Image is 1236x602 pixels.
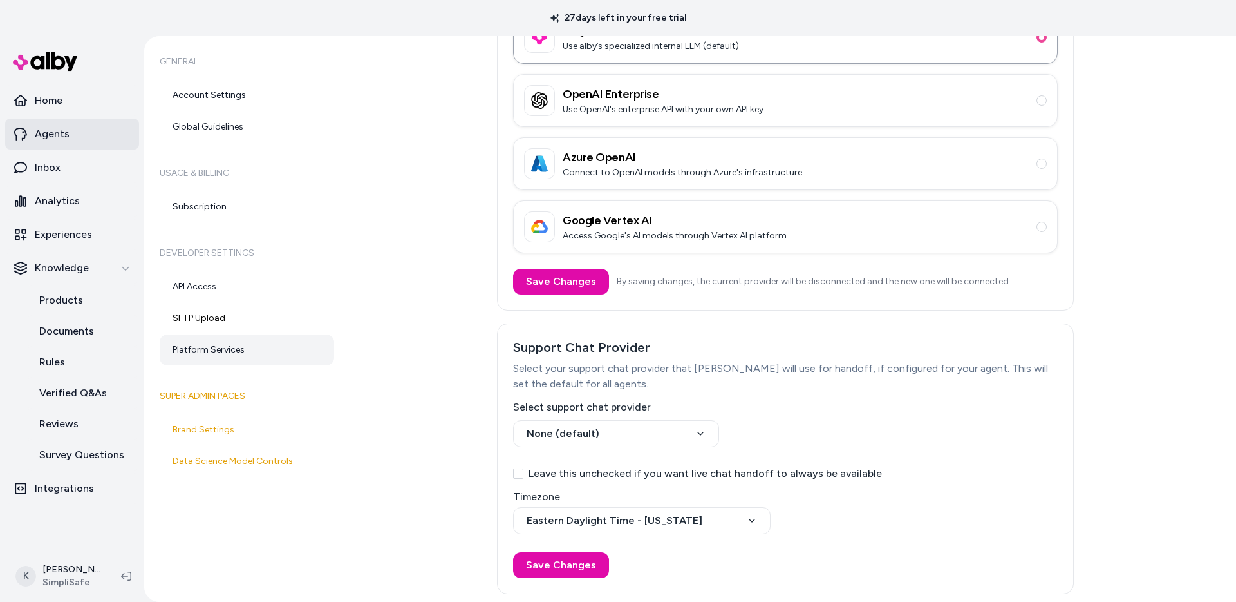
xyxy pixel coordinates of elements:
span: SimpliSafe [42,576,100,589]
p: Survey Questions [39,447,124,463]
p: Use alby’s specialized internal LLM (default) [563,40,739,53]
p: Connect to OpenAI models through Azure's infrastructure [563,166,802,179]
a: Verified Q&As [26,378,139,409]
p: [PERSON_NAME] [42,563,100,576]
button: Save Changes [513,269,609,295]
a: Survey Questions [26,440,139,471]
a: Platform Services [160,335,334,365]
a: Agents [5,119,139,150]
label: Timezone [513,492,1058,502]
a: Subscription [160,191,334,222]
p: Verified Q&As [39,385,107,401]
a: Experiences [5,219,139,250]
label: Leave this unchecked if you want live chat handoff to always be available [513,469,1058,479]
p: Agents [35,126,70,142]
a: Rules [26,347,139,378]
p: Reviews [39,416,79,432]
a: Reviews [26,409,139,440]
h3: Support Chat Provider [513,340,1058,356]
p: Knowledge [35,260,89,276]
a: Integrations [5,473,139,504]
p: Inbox [35,160,61,175]
a: SFTP Upload [160,303,334,334]
p: By saving changes, the current provider will be disconnected and the new one will be connected. [617,275,1011,288]
p: Home [35,93,62,108]
p: 27 days left in your free trial [543,12,694,24]
label: Select support chat provider [513,402,1058,413]
a: Inbox [5,152,139,183]
a: Analytics [5,186,139,217]
a: Documents [26,316,139,347]
a: Data Science Model Controls [160,446,334,477]
button: Save Changes [513,552,609,578]
a: Account Settings [160,80,334,111]
p: Products [39,293,83,308]
a: Brand Settings [160,414,334,445]
h6: General [160,44,334,80]
p: Integrations [35,481,94,496]
h6: Developer Settings [160,235,334,271]
button: Leave this unchecked if you want live chat handoff to always be available [513,469,523,479]
h3: Azure OpenAI [563,148,802,166]
p: Rules [39,354,65,370]
p: Documents [39,324,94,339]
a: Home [5,85,139,116]
a: Global Guidelines [160,112,334,142]
img: alby Logo [13,52,77,71]
p: Select your support chat provider that [PERSON_NAME] will use for handoff, if configured for your... [513,361,1058,392]
button: Knowledge [5,253,139,284]
p: Analytics [35,193,80,209]
h3: Google Vertex AI [563,211,787,229]
p: Use OpenAI's enterprise API with your own API key [563,103,763,116]
span: K [15,566,36,587]
h6: Super Admin Pages [160,378,334,414]
p: Experiences [35,227,92,242]
h6: Usage & Billing [160,155,334,191]
p: Access Google's AI models through Vertex AI platform [563,229,787,242]
h3: OpenAI Enterprise [563,85,763,103]
a: API Access [160,271,334,302]
button: K[PERSON_NAME]SimpliSafe [8,556,111,597]
a: Products [26,285,139,316]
